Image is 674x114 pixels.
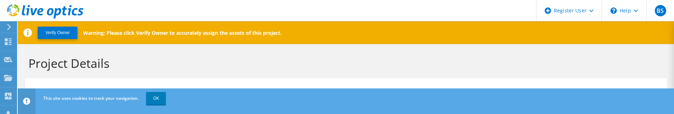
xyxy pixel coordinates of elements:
button: Verify Owner [38,27,77,39]
p: Warning: Please click Verify Owner to accurately assign the assets of this project. [83,29,282,36]
span: This site uses cookies to track your navigation. [43,95,139,101]
a: OK [146,92,166,105]
span: BS [655,5,666,16]
svg: \n [610,7,617,14]
h1: Project Details [28,56,660,71]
